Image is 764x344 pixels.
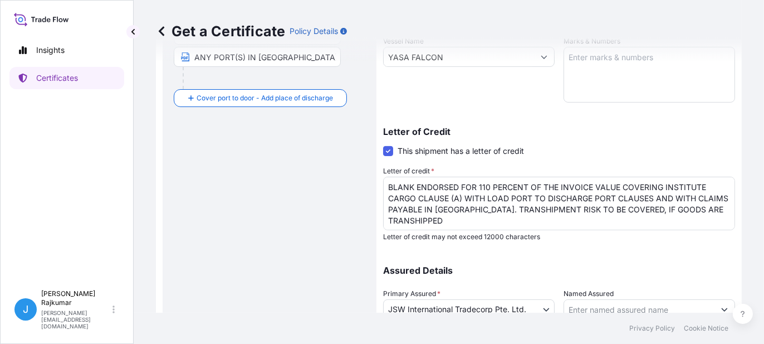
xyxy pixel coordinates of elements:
p: Get a Certificate [156,22,285,40]
a: Privacy Policy [629,324,675,333]
label: Letter of credit [383,166,434,177]
textarea: BLANK ENDORSED FOR 110 PERCENT OF THE INVOICE VALUE COVERING INSTITUTE CARGO CLAUSE (A) WITH LOAD... [383,177,735,230]
p: Certificates [36,72,78,84]
span: J [23,304,28,315]
span: Primary Assured [383,288,440,299]
button: Show suggestions [714,299,734,319]
label: Named Assured [564,288,614,299]
a: Insights [9,39,124,61]
p: Assured Details [383,266,735,275]
span: JSW International Tradecorp Pte. Ltd. [388,304,526,315]
p: Policy Details [290,26,338,37]
p: Letter of credit may not exceed 12000 characters [383,232,735,241]
span: This shipment has a letter of credit [398,146,524,157]
p: Letter of Credit [383,127,735,136]
p: Insights [36,45,65,56]
button: Cover port to door - Add place of discharge [174,89,347,107]
p: [PERSON_NAME] Rajkumar [41,289,110,307]
input: Assured Name [564,299,714,319]
span: Cover port to door - Add place of discharge [197,93,333,104]
a: Cookie Notice [684,324,728,333]
a: Certificates [9,67,124,89]
button: JSW International Tradecorp Pte. Ltd. [383,299,555,319]
p: [PERSON_NAME][EMAIL_ADDRESS][DOMAIN_NAME] [41,309,110,330]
